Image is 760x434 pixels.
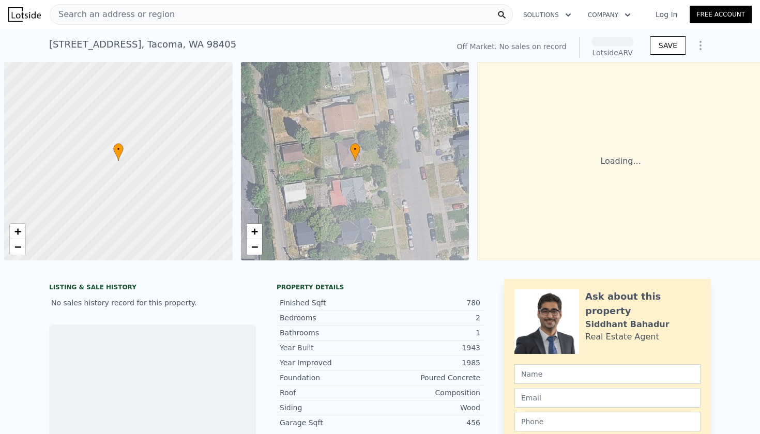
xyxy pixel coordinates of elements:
[49,283,256,293] div: LISTING & SALE HISTORY
[280,417,380,428] div: Garage Sqft
[585,289,701,318] div: Ask about this property
[280,402,380,413] div: Siding
[280,343,380,353] div: Year Built
[514,364,701,384] input: Name
[690,6,752,23] a: Free Account
[380,402,480,413] div: Wood
[380,373,480,383] div: Poured Concrete
[690,35,711,56] button: Show Options
[277,283,483,291] div: Property details
[14,225,21,238] span: +
[280,358,380,368] div: Year Improved
[247,239,262,255] a: Zoom out
[14,240,21,253] span: −
[49,37,236,52] div: [STREET_ADDRESS] , Tacoma , WA 98405
[380,358,480,368] div: 1985
[280,298,380,308] div: Finished Sqft
[515,6,580,24] button: Solutions
[113,143,124,161] div: •
[280,313,380,323] div: Bedrooms
[650,36,686,55] button: SAVE
[380,343,480,353] div: 1943
[247,224,262,239] a: Zoom in
[10,239,25,255] a: Zoom out
[49,293,256,312] div: No sales history record for this property.
[585,331,659,343] div: Real Estate Agent
[380,388,480,398] div: Composition
[643,9,690,20] a: Log In
[592,48,633,58] div: Lotside ARV
[280,388,380,398] div: Roof
[380,313,480,323] div: 2
[251,240,257,253] span: −
[10,224,25,239] a: Zoom in
[113,145,124,154] span: •
[457,41,566,52] div: Off Market. No sales on record
[350,143,360,161] div: •
[514,388,701,408] input: Email
[514,412,701,431] input: Phone
[585,318,670,331] div: Siddhant Bahadur
[280,328,380,338] div: Bathrooms
[8,7,41,22] img: Lotside
[380,328,480,338] div: 1
[580,6,639,24] button: Company
[50,8,175,21] span: Search an address or region
[380,417,480,428] div: 456
[380,298,480,308] div: 780
[280,373,380,383] div: Foundation
[350,145,360,154] span: •
[251,225,257,238] span: +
